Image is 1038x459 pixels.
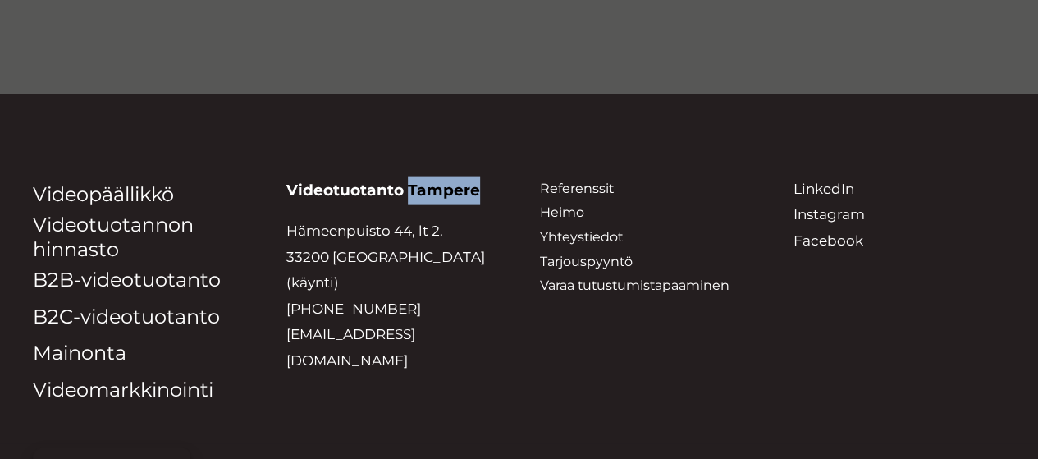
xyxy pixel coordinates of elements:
a: Videotuotannon hinnasto [33,213,194,261]
a: B2C-videotuotanto [33,305,220,328]
a: Referenssit [540,181,614,196]
aside: Footer Widget 2 [33,177,245,409]
a: LinkedIn [793,181,853,197]
a: Heimo [540,204,584,220]
a: Yhteystiedot [540,229,623,245]
a: B2B-videotuotanto [33,268,221,291]
a: Tarjouspyyntö [540,254,633,269]
a: Facebook [793,232,862,249]
aside: Footer Widget 3 [540,177,752,299]
a: [EMAIL_ADDRESS][DOMAIN_NAME] [286,326,415,369]
strong: Videotuotanto Tampere [286,181,480,200]
a: Videomarkkinointi [33,378,213,402]
nav: Valikko [540,177,752,299]
a: Mainonta [33,341,126,365]
p: Hämeenpuisto 44, lt 2. 33200 [GEOGRAPHIC_DATA] (käynti) [286,218,499,374]
nav: Valikko [33,177,245,409]
a: Instagram [793,206,864,223]
a: [PHONE_NUMBER] [286,301,421,317]
a: Videopäällikkö [33,182,174,206]
a: Varaa tutustumistapaaminen [540,278,729,293]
